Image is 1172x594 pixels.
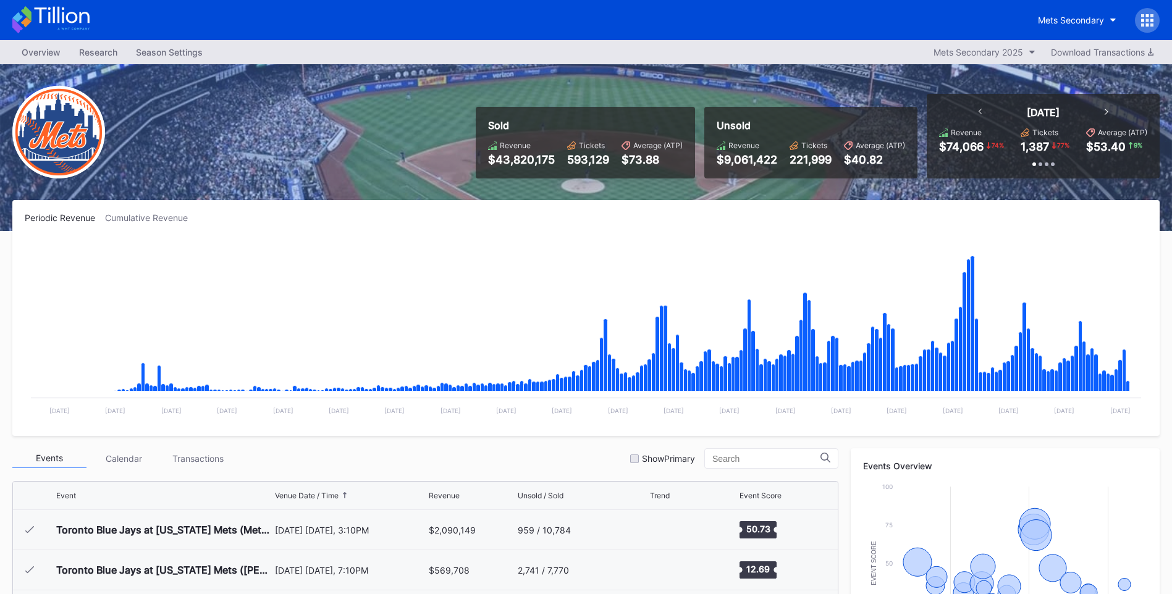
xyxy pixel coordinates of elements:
[429,491,460,500] div: Revenue
[801,141,827,150] div: Tickets
[518,491,563,500] div: Unsold / Sold
[746,564,770,574] text: 12.69
[275,491,339,500] div: Venue Date / Time
[746,524,770,534] text: 50.73
[70,43,127,61] a: Research
[939,140,984,153] div: $74,066
[1021,140,1049,153] div: 1,387
[882,483,893,490] text: 100
[856,141,905,150] div: Average (ATP)
[863,461,1147,471] div: Events Overview
[885,559,893,567] text: 50
[429,525,476,535] div: $2,090,149
[488,153,555,166] div: $43,820,175
[728,141,759,150] div: Revenue
[496,407,516,414] text: [DATE]
[579,141,605,150] div: Tickets
[1051,47,1153,57] div: Download Transactions
[25,212,105,223] div: Periodic Revenue
[567,153,609,166] div: 593,129
[488,119,683,132] div: Sold
[650,554,687,585] svg: Chart title
[12,449,86,468] div: Events
[1038,15,1104,25] div: Mets Secondary
[622,153,683,166] div: $73.88
[887,407,907,414] text: [DATE]
[518,525,571,535] div: 959 / 10,784
[885,521,893,529] text: 75
[441,407,461,414] text: [DATE]
[384,407,405,414] text: [DATE]
[642,453,695,464] div: Show Primary
[719,407,740,414] text: [DATE]
[127,43,212,61] a: Season Settings
[790,153,832,166] div: 221,999
[49,407,70,414] text: [DATE]
[712,454,820,464] input: Search
[608,407,628,414] text: [DATE]
[552,407,572,414] text: [DATE]
[927,44,1042,61] button: Mets Secondary 2025
[105,407,125,414] text: [DATE]
[775,407,796,414] text: [DATE]
[844,153,905,166] div: $40.82
[329,407,349,414] text: [DATE]
[1132,140,1144,150] div: 9 %
[56,491,76,500] div: Event
[943,407,963,414] text: [DATE]
[871,541,877,585] text: Event Score
[429,565,470,575] div: $569,708
[633,141,683,150] div: Average (ATP)
[86,449,161,468] div: Calendar
[12,43,70,61] a: Overview
[1056,140,1071,150] div: 77 %
[664,407,684,414] text: [DATE]
[717,119,905,132] div: Unsold
[740,491,782,500] div: Event Score
[717,153,777,166] div: $9,061,422
[275,565,426,575] div: [DATE] [DATE], 7:10PM
[1029,9,1126,31] button: Mets Secondary
[500,141,531,150] div: Revenue
[1086,140,1126,153] div: $53.40
[217,407,237,414] text: [DATE]
[951,128,982,137] div: Revenue
[25,238,1147,424] svg: Chart title
[650,491,670,500] div: Trend
[990,140,1005,150] div: 74 %
[650,514,687,545] svg: Chart title
[275,525,426,535] div: [DATE] [DATE], 3:10PM
[831,407,851,414] text: [DATE]
[56,564,272,576] div: Toronto Blue Jays at [US_STATE] Mets ([PERSON_NAME] Players Pin Giveaway)
[1110,407,1131,414] text: [DATE]
[1027,106,1060,119] div: [DATE]
[998,407,1019,414] text: [DATE]
[1098,128,1147,137] div: Average (ATP)
[161,407,182,414] text: [DATE]
[273,407,293,414] text: [DATE]
[161,449,235,468] div: Transactions
[105,212,198,223] div: Cumulative Revenue
[1045,44,1160,61] button: Download Transactions
[1032,128,1058,137] div: Tickets
[934,47,1023,57] div: Mets Secondary 2025
[1054,407,1074,414] text: [DATE]
[518,565,569,575] div: 2,741 / 7,770
[12,86,105,178] img: New-York-Mets-Transparent.png
[56,524,272,536] div: Toronto Blue Jays at [US_STATE] Mets (Mets Opening Day)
